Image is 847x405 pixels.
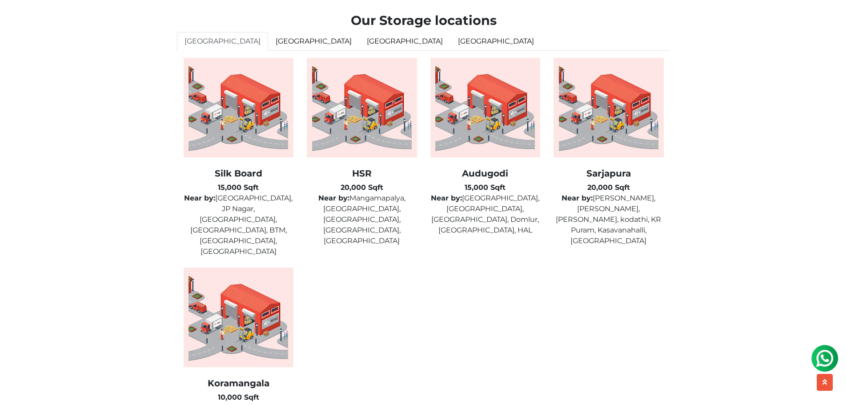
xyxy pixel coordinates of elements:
[177,13,670,28] h2: Our Storage locations
[9,9,27,27] img: whatsapp-icon.svg
[341,183,383,192] b: 20,000 Sqft
[817,374,833,391] button: scroll up
[318,194,349,202] b: Near by:
[587,183,630,192] b: 20,000 Sqft
[554,58,664,157] img: warehouse-image
[268,32,359,51] a: [GEOGRAPHIC_DATA]
[184,194,215,202] b: Near by:
[430,193,541,236] p: [GEOGRAPHIC_DATA], [GEOGRAPHIC_DATA], [GEOGRAPHIC_DATA], Domlur, [GEOGRAPHIC_DATA], HAL
[554,168,664,179] h2: Sarjapura
[307,58,417,157] img: warehouse-image
[430,58,541,157] img: warehouse-image
[465,183,506,192] b: 15,000 Sqft
[184,168,294,179] h2: Silk Board
[554,193,664,246] p: [PERSON_NAME], [PERSON_NAME], [PERSON_NAME], kodathi, KR Puram, Kasavanahalli, [GEOGRAPHIC_DATA]
[218,393,259,401] b: 10,000 Sqft
[307,193,417,246] p: Mangamapalya, [GEOGRAPHIC_DATA], [GEOGRAPHIC_DATA], [GEOGRAPHIC_DATA], [GEOGRAPHIC_DATA]
[177,32,268,51] a: [GEOGRAPHIC_DATA]
[184,58,294,157] img: warehouse-image
[359,32,450,51] a: [GEOGRAPHIC_DATA]
[184,193,294,257] p: [GEOGRAPHIC_DATA], JP Nagar, [GEOGRAPHIC_DATA], [GEOGRAPHIC_DATA], BTM, [GEOGRAPHIC_DATA], [GEOGR...
[184,378,294,389] h2: Koramangala
[431,194,462,202] b: Near by:
[562,194,593,202] b: Near by:
[307,168,417,179] h2: HSR
[430,168,541,179] h2: Audugodi
[450,32,542,51] a: [GEOGRAPHIC_DATA]
[184,268,294,367] img: warehouse-image
[218,183,259,192] b: 15,000 Sqft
